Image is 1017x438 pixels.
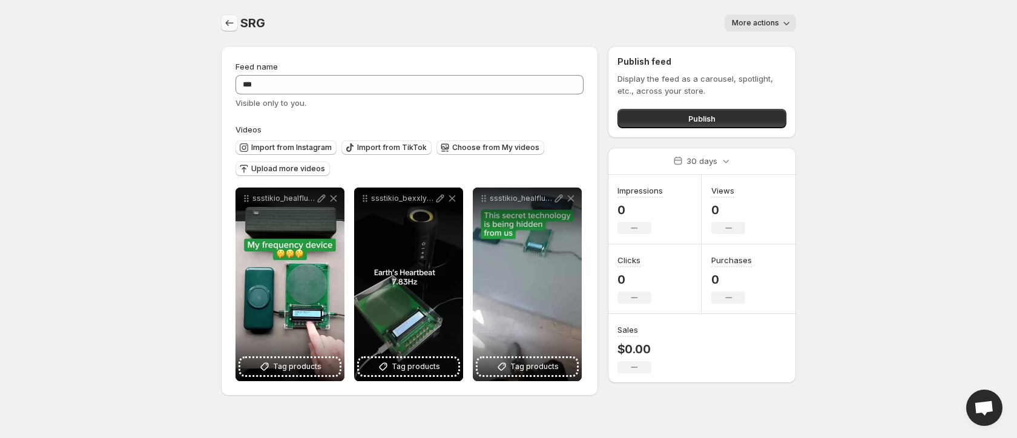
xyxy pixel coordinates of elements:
div: ssstikio_bexxlyco_1747854561002 1 - TrimTag products [354,188,463,381]
button: Import from TikTok [341,140,432,155]
span: Videos [235,125,262,134]
span: More actions [732,18,779,28]
button: More actions [725,15,796,31]
span: Publish [688,113,716,125]
p: ssstikio_bexxlyco_1747854561002 1 - Trim [371,194,434,203]
p: 30 days [686,155,717,167]
span: Choose from My videos [452,143,539,152]
p: $0.00 [617,342,651,356]
span: Tag products [392,361,440,373]
span: Tag products [510,361,559,373]
h3: Sales [617,324,638,336]
button: Upload more videos [235,162,330,176]
div: ssstikio_healflux_1747854537762 - TrimTag products [235,188,344,381]
span: Visible only to you. [235,98,306,108]
div: Open chat [966,390,1002,426]
p: 0 [711,203,745,217]
h3: Clicks [617,254,640,266]
p: ssstikio_healflux_1751907689460 - Trim [490,194,553,203]
button: Import from Instagram [235,140,337,155]
span: Import from Instagram [251,143,332,152]
p: 0 [617,272,651,287]
button: Tag products [478,358,577,375]
button: Publish [617,109,786,128]
span: Import from TikTok [357,143,427,152]
div: ssstikio_healflux_1751907689460 - TrimTag products [473,188,582,381]
span: Feed name [235,62,278,71]
span: SRG [240,16,265,30]
p: Display the feed as a carousel, spotlight, etc., across your store. [617,73,786,97]
h3: Purchases [711,254,752,266]
button: Settings [221,15,238,31]
h3: Impressions [617,185,663,197]
button: Choose from My videos [436,140,544,155]
p: 0 [617,203,663,217]
span: Tag products [273,361,321,373]
h3: Views [711,185,734,197]
button: Tag products [359,358,458,375]
button: Tag products [240,358,340,375]
h2: Publish feed [617,56,786,68]
span: Upload more videos [251,164,325,174]
p: 0 [711,272,752,287]
p: ssstikio_healflux_1747854537762 - Trim [252,194,315,203]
